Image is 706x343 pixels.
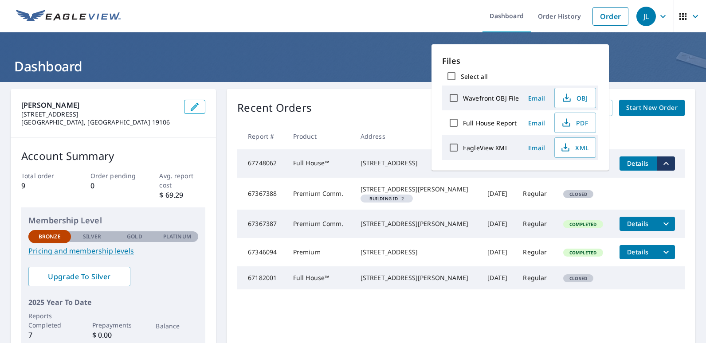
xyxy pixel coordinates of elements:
td: Regular [516,178,556,210]
td: Full House™ [286,266,353,289]
button: Email [522,141,551,155]
p: Prepayments [92,320,135,330]
button: filesDropdownBtn-67748062 [657,156,675,171]
span: Closed [564,191,592,197]
td: Full House™ [286,149,353,178]
td: [DATE] [480,210,516,238]
div: [STREET_ADDRESS][PERSON_NAME] [361,273,474,282]
p: Gold [127,233,142,241]
th: Product [286,123,353,149]
span: 2 [364,196,410,201]
button: detailsBtn-67346094 [620,245,657,259]
div: JL [636,7,656,26]
td: 67748062 [237,149,286,178]
label: EagleView XML [463,144,508,152]
p: 9 [21,180,67,191]
td: [DATE] [480,266,516,289]
td: Regular [516,210,556,238]
td: [DATE] [480,178,516,210]
p: Total order [21,171,67,180]
span: Completed [564,221,602,227]
p: 7 [28,330,71,340]
span: Details [625,219,651,228]
td: 67182001 [237,266,286,289]
a: Start New Order [619,100,685,116]
p: $ 0.00 [92,330,135,340]
span: Completed [564,249,602,256]
span: Start New Order [626,102,678,113]
td: 67367387 [237,210,286,238]
button: Email [522,116,551,130]
button: detailsBtn-67367387 [620,217,657,231]
label: Wavefront OBJ File [463,94,519,102]
span: Details [625,248,651,256]
button: XML [554,137,596,158]
td: Premium Comm. [286,178,353,210]
span: OBJ [560,93,588,103]
p: 2025 Year To Date [28,297,198,308]
em: Building ID [369,196,398,201]
td: Premium Comm. [286,210,353,238]
span: Email [526,94,547,102]
p: Account Summary [21,148,205,164]
div: [STREET_ADDRESS] [361,159,474,168]
p: Membership Level [28,214,198,226]
p: [STREET_ADDRESS] [21,110,177,118]
span: Details [625,159,651,168]
div: [STREET_ADDRESS] [361,248,474,257]
td: 67367388 [237,178,286,210]
td: [DATE] [480,238,516,266]
th: Address [353,123,481,149]
a: Upgrade To Silver [28,267,130,286]
span: Email [526,119,547,127]
span: Email [526,144,547,152]
span: PDF [560,117,588,128]
span: Closed [564,275,592,281]
div: [STREET_ADDRESS][PERSON_NAME] [361,185,474,194]
div: [STREET_ADDRESS][PERSON_NAME] [361,219,474,228]
td: 67346094 [237,238,286,266]
button: filesDropdownBtn-67346094 [657,245,675,259]
p: Files [442,55,598,67]
p: [GEOGRAPHIC_DATA], [GEOGRAPHIC_DATA] 19106 [21,118,177,126]
p: Bronze [39,233,61,241]
p: Reports Completed [28,311,71,330]
p: Recent Orders [237,100,312,116]
p: $ 69.29 [159,190,205,200]
p: Order pending [90,171,137,180]
button: detailsBtn-67748062 [620,156,657,171]
h1: Dashboard [11,57,695,75]
span: XML [560,142,588,153]
a: Pricing and membership levels [28,246,198,256]
label: Select all [461,72,488,81]
p: Balance [156,321,198,331]
td: Regular [516,266,556,289]
button: OBJ [554,88,596,108]
span: Upgrade To Silver [35,272,123,281]
td: Premium [286,238,353,266]
button: Email [522,91,551,105]
p: [PERSON_NAME] [21,100,177,110]
button: filesDropdownBtn-67367387 [657,217,675,231]
p: Silver [83,233,102,241]
p: 0 [90,180,137,191]
img: EV Logo [16,10,121,23]
p: Avg. report cost [159,171,205,190]
label: Full House Report [463,119,517,127]
td: Regular [516,238,556,266]
th: Report # [237,123,286,149]
p: Platinum [163,233,191,241]
a: Order [592,7,628,26]
button: PDF [554,113,596,133]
